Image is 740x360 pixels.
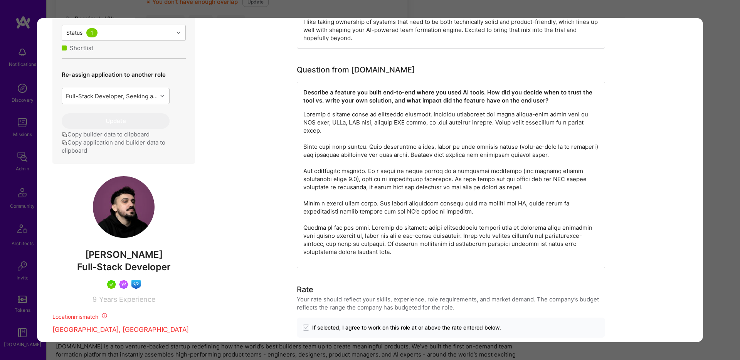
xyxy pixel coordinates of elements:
div: Your rate should reflect your skills, experience, role requirements, and market demand. The compa... [297,295,605,311]
a: User Avatar [93,232,155,239]
div: Status [66,29,82,37]
span: Years Experience [99,295,155,303]
div: 1 [86,28,98,37]
img: A.Teamer in Residence [107,280,116,289]
button: Copy application and builder data to clipboard [62,138,186,155]
strong: Describe a feature you built end-to-end where you used AI tools. How did you decide when to trust... [303,89,594,104]
p: Loremip d sitame conse ad elitseddo eiusmodt. Incididu utlaboreet dol magna aliqua-enim admin ven... [303,110,599,256]
button: Update [62,113,170,129]
div: Location mismatch [52,313,195,321]
span: [PERSON_NAME] [52,249,195,261]
img: Been on Mission [119,280,128,289]
div: Full-Stack Developer, Seeking a product-minded Sr. Full Stack Developer to join our core engineer... [66,92,158,100]
span: If selected, I agree to work on this role at or above the rate entered below. [312,324,501,331]
i: icon Chevron [160,94,164,98]
div: Question from [DOMAIN_NAME] [297,64,415,76]
p: Re-assign application to another role [62,71,170,79]
img: Front-end guild [131,280,141,289]
div: modal [37,18,703,342]
i: icon Copy [62,132,67,138]
span: 9 [92,295,97,303]
div: Shortlist [70,44,93,52]
button: Copy builder data to clipboard [62,130,150,138]
img: User Avatar [93,176,155,238]
p: [GEOGRAPHIC_DATA], [GEOGRAPHIC_DATA] [52,325,195,335]
div: Rate [297,284,313,295]
i: icon Chevron [177,31,180,35]
span: Full-Stack Developer [77,261,171,273]
i: icon Copy [62,140,67,146]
